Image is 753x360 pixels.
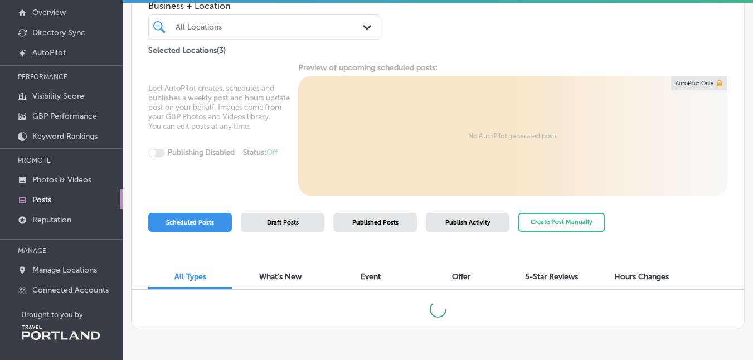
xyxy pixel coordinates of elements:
[32,132,98,141] p: Keyword Rankings
[32,48,66,57] p: AutoPilot
[614,272,669,281] span: Hours Changes
[361,272,381,281] span: Event
[148,1,380,11] span: Business + Location
[148,41,226,55] p: Selected Locations ( 3 )
[518,213,605,232] button: Create Post Manually
[32,91,84,101] p: Visibility Score
[32,285,109,295] p: Connected Accounts
[352,219,399,226] span: Published Posts
[174,272,206,281] span: All Types
[32,111,97,121] p: GBP Performance
[259,272,302,281] span: What's New
[32,175,91,184] p: Photos & Videos
[22,310,123,319] p: Brought to you by
[166,219,214,226] span: Scheduled Posts
[22,325,100,340] img: Travel Portland
[32,8,66,17] p: Overview
[445,219,490,226] span: Publish Activity
[32,195,51,205] p: Posts
[32,28,85,37] p: Directory Sync
[525,272,578,281] span: 5-Star Reviews
[267,219,299,226] span: Draft Posts
[176,22,364,32] div: All Locations
[452,272,470,281] span: Offer
[32,265,97,275] p: Manage Locations
[32,215,71,225] p: Reputation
